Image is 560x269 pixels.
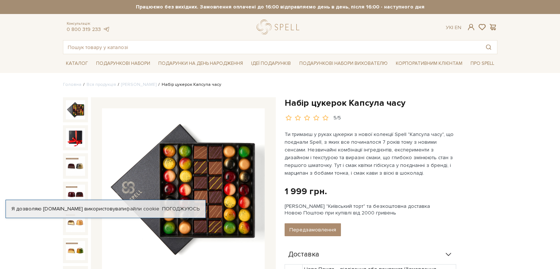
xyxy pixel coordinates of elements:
[66,185,85,204] img: Набір цукерок Капсула часу
[288,251,319,258] span: Доставка
[67,21,110,26] span: Консультація:
[455,24,461,31] a: En
[285,130,457,177] p: Ти тримаєш у руках цукерки з нової колекції Spell "Капсула часу", що поєднали Spell, з яких все п...
[446,24,461,31] div: Ук
[67,26,101,32] a: 0 800 319 233
[66,213,85,232] img: Набір цукерок Капсула часу
[285,97,497,109] h1: Набір цукерок Капсула часу
[393,57,465,70] a: Корпоративним клієнтам
[480,41,497,54] button: Пошук товару у каталозі
[121,82,156,87] a: [PERSON_NAME]
[468,58,497,69] a: Про Spell
[66,128,85,147] img: Набір цукерок Капсула часу
[285,186,327,197] div: 1 999 грн.
[126,206,159,212] a: файли cookie
[285,223,341,236] button: Передзамовлення
[257,20,303,35] a: logo
[63,58,91,69] a: Каталог
[155,58,246,69] a: Подарунки на День народження
[6,206,205,212] div: Я дозволяю [DOMAIN_NAME] використовувати
[334,115,341,122] div: 5/5
[66,156,85,175] img: Набір цукерок Капсула часу
[63,4,497,10] strong: Працюємо без вихідних. Замовлення оплачені до 16:00 відправляємо день в день, після 16:00 - насту...
[66,100,85,119] img: Набір цукерок Капсула часу
[93,58,153,69] a: Подарункові набори
[103,26,110,32] a: telegram
[452,24,453,31] span: |
[162,206,200,212] a: Погоджуюсь
[248,58,294,69] a: Ідеї подарунків
[63,41,480,54] input: Пошук товару у каталозі
[156,81,221,88] li: Набір цукерок Капсула часу
[285,203,497,216] div: [PERSON_NAME] "Київський торт" та безкоштовна доставка Новою Поштою при купівлі від 2000 гривень
[66,241,85,260] img: Набір цукерок Капсула часу
[296,57,391,70] a: Подарункові набори вихователю
[63,82,81,87] a: Головна
[87,82,116,87] a: Вся продукція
